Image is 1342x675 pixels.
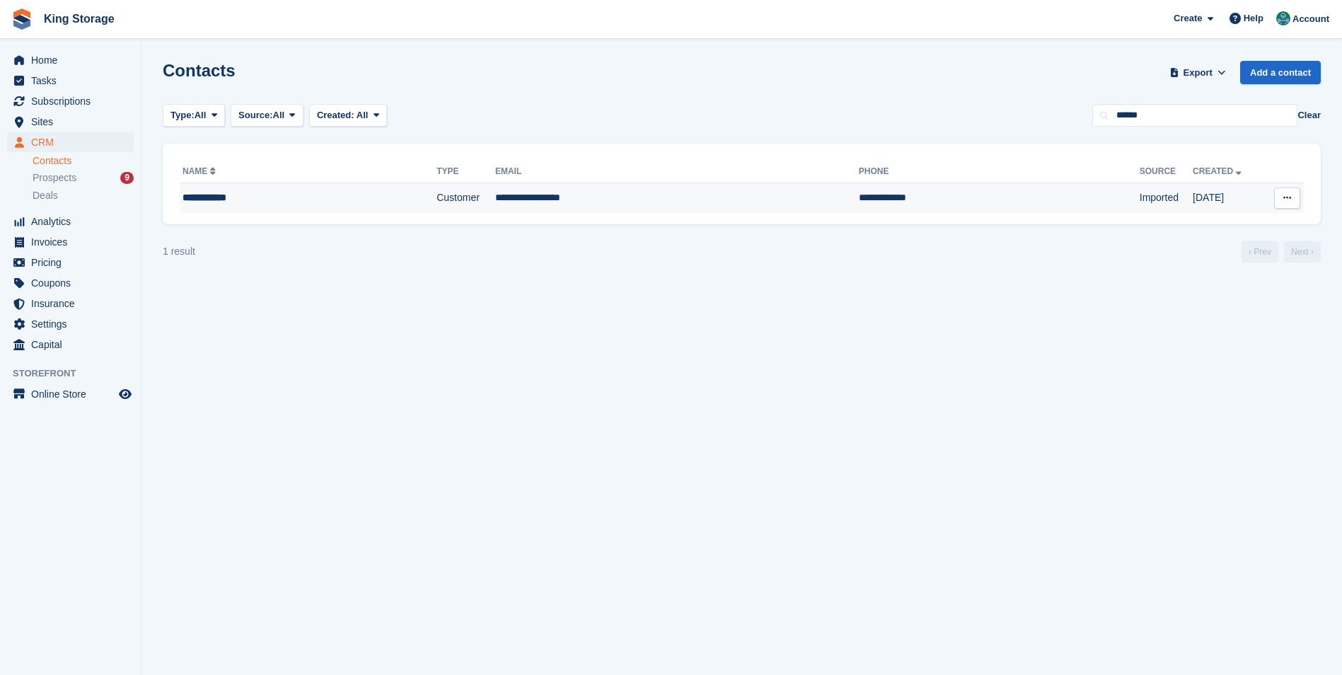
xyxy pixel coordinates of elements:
[195,108,207,122] span: All
[120,172,134,184] div: 9
[7,50,134,70] a: menu
[7,132,134,152] a: menu
[163,61,236,80] h1: Contacts
[170,108,195,122] span: Type:
[495,161,859,183] th: Email
[31,232,116,252] span: Invoices
[436,161,495,183] th: Type
[31,384,116,404] span: Online Store
[7,384,134,404] a: menu
[183,166,219,176] a: Name
[1174,11,1202,25] span: Create
[1239,241,1324,262] nav: Page
[31,91,116,111] span: Subscriptions
[11,8,33,30] img: stora-icon-8386f47178a22dfd0bd8f6a31ec36ba5ce8667c1dd55bd0f319d3a0aa187defe.svg
[317,110,354,120] span: Created:
[238,108,272,122] span: Source:
[31,273,116,293] span: Coupons
[1140,161,1193,183] th: Source
[1242,241,1278,262] a: Previous
[1184,66,1213,80] span: Export
[231,104,303,127] button: Source: All
[31,314,116,334] span: Settings
[33,171,76,185] span: Prospects
[33,154,134,168] a: Contacts
[31,112,116,132] span: Sites
[273,108,285,122] span: All
[7,253,134,272] a: menu
[7,212,134,231] a: menu
[1193,183,1263,213] td: [DATE]
[7,294,134,313] a: menu
[7,273,134,293] a: menu
[33,188,134,203] a: Deals
[31,335,116,354] span: Capital
[7,71,134,91] a: menu
[1284,241,1321,262] a: Next
[1167,61,1229,84] button: Export
[33,171,134,185] a: Prospects 9
[1297,108,1321,122] button: Clear
[163,244,195,259] div: 1 result
[31,212,116,231] span: Analytics
[1292,12,1329,26] span: Account
[117,386,134,403] a: Preview store
[1140,183,1193,213] td: Imported
[7,232,134,252] a: menu
[33,189,58,202] span: Deals
[163,104,225,127] button: Type: All
[7,335,134,354] a: menu
[31,294,116,313] span: Insurance
[1276,11,1290,25] img: John King
[31,253,116,272] span: Pricing
[1193,166,1244,176] a: Created
[13,367,141,381] span: Storefront
[7,112,134,132] a: menu
[357,110,369,120] span: All
[38,7,120,30] a: King Storage
[31,50,116,70] span: Home
[1240,61,1321,84] a: Add a contact
[859,161,1140,183] th: Phone
[309,104,387,127] button: Created: All
[31,132,116,152] span: CRM
[7,91,134,111] a: menu
[1244,11,1263,25] span: Help
[436,183,495,213] td: Customer
[31,71,116,91] span: Tasks
[7,314,134,334] a: menu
